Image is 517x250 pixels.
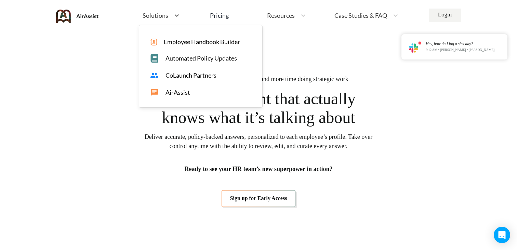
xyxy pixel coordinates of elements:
div: Pricing [210,12,229,18]
div: Hey, how do I log a sick day? [426,42,494,46]
span: Case Studies & FAQ [334,12,387,18]
p: 9:12 AM • [PERSON_NAME] • [PERSON_NAME] [426,48,494,52]
span: Solutions [143,12,168,18]
span: AirAssist [165,89,190,96]
a: Login [429,9,461,22]
span: CoLaunch Partners [165,72,216,79]
img: AirAssist [56,10,99,23]
span: Ready to see your HR team’s new superpower in action? [184,165,332,174]
img: icon [150,39,157,45]
a: Sign up for Early Access [222,190,296,207]
span: The AI Assistant that actually knows what it’s talking about [153,89,365,127]
span: Deliver accurate, policy-backed answers, personalized to each employee’s profile. Take over contr... [144,132,373,151]
div: Open Intercom Messenger [494,227,510,243]
span: Automated Policy Updates [165,55,237,62]
span: Resources [267,12,295,18]
a: Pricing [210,9,229,22]
span: Employee Handbook Builder [164,38,240,45]
img: notification [409,41,422,53]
